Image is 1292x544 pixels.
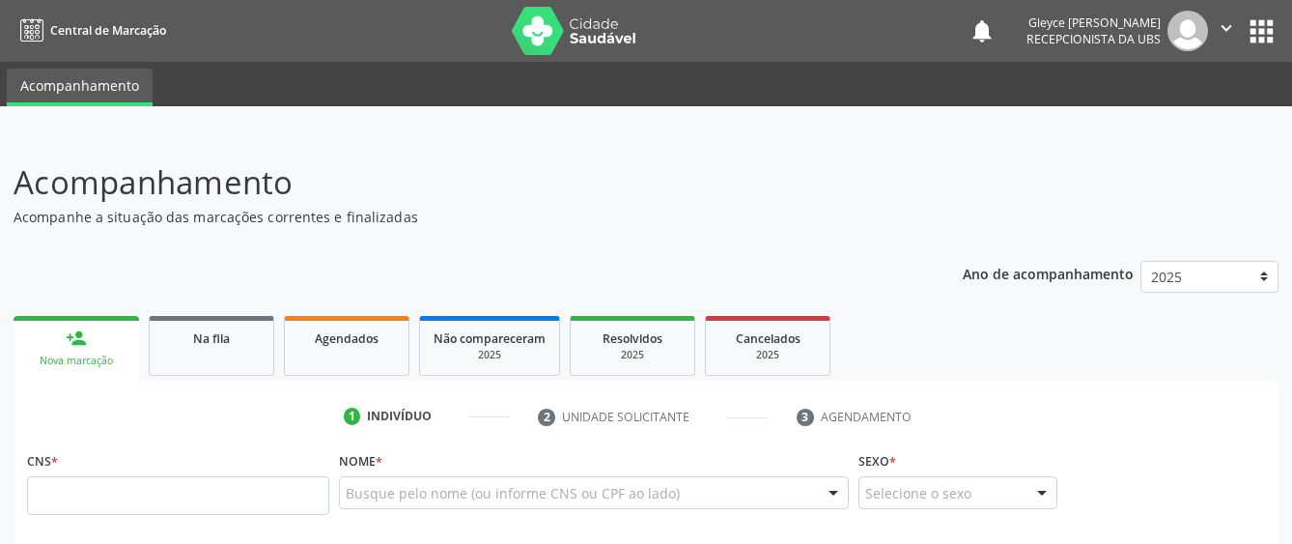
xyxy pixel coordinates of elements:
div: 2025 [584,348,681,362]
span: Não compareceram [434,330,546,347]
div: 1 [344,408,361,425]
label: CNS [27,446,58,476]
span: Selecione o sexo [865,483,971,503]
button: notifications [969,17,996,44]
div: Indivíduo [367,408,432,425]
div: Nova marcação [27,354,126,368]
p: Acompanhe a situação das marcações correntes e finalizadas [14,207,899,227]
div: 2025 [434,348,546,362]
button: apps [1245,14,1278,48]
label: Sexo [858,446,896,476]
div: 2025 [719,348,816,362]
i:  [1216,17,1237,39]
button:  [1208,11,1245,51]
a: Central de Marcação [14,14,166,46]
span: Recepcionista da UBS [1026,31,1161,47]
p: Ano de acompanhamento [963,261,1134,285]
div: Gleyce [PERSON_NAME] [1026,14,1161,31]
label: Nome [339,446,382,476]
span: Na fila [193,330,230,347]
span: Central de Marcação [50,22,166,39]
p: Acompanhamento [14,158,899,207]
img: img [1167,11,1208,51]
span: Agendados [315,330,379,347]
span: Busque pelo nome (ou informe CNS ou CPF ao lado) [346,483,680,503]
span: Resolvidos [603,330,662,347]
span: Cancelados [736,330,800,347]
a: Acompanhamento [7,69,153,106]
div: person_add [66,328,87,349]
